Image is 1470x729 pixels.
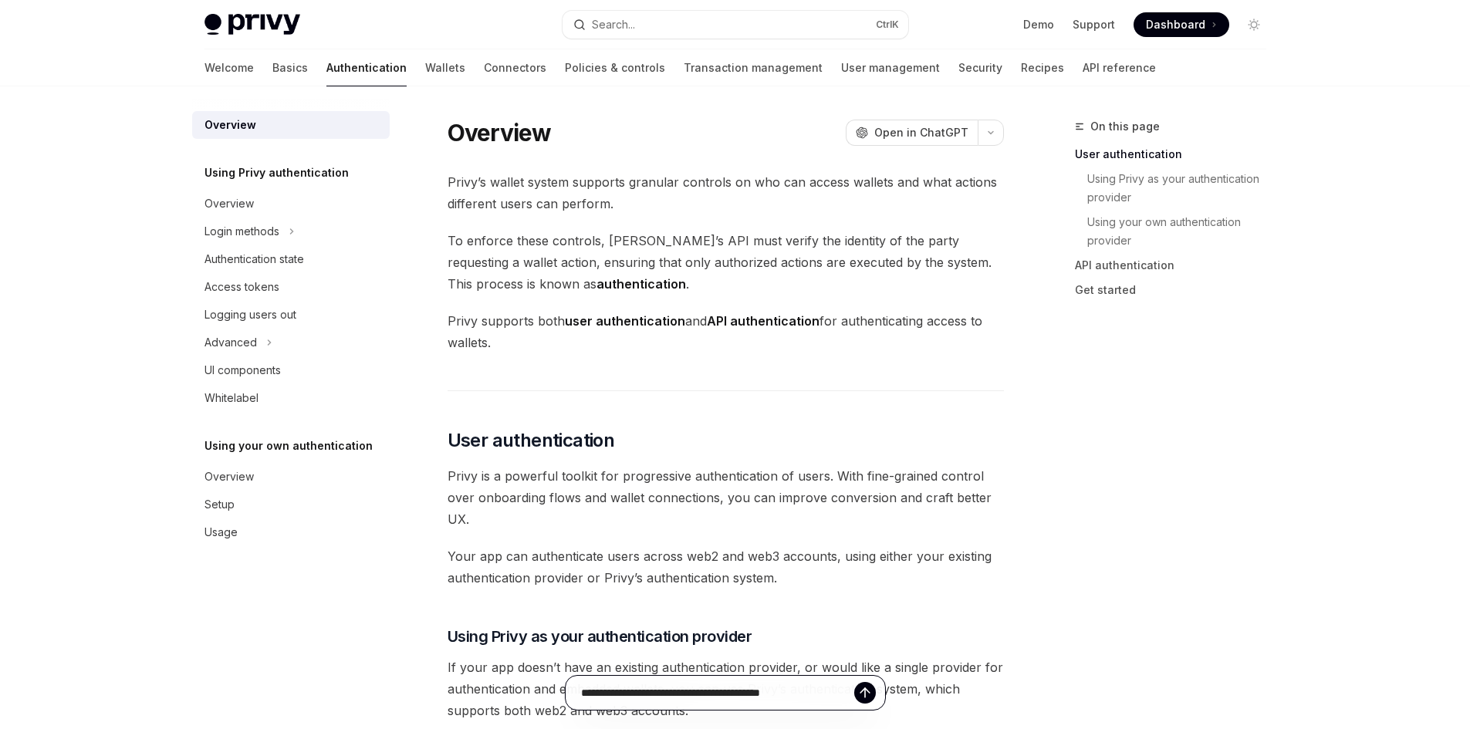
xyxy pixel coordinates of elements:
[1023,17,1054,32] a: Demo
[204,361,281,380] div: UI components
[565,49,665,86] a: Policies & controls
[958,49,1002,86] a: Security
[448,310,1004,353] span: Privy supports both and for authenticating access to wallets.
[1073,17,1115,32] a: Support
[204,194,254,213] div: Overview
[192,356,390,384] a: UI components
[596,276,686,292] strong: authentication
[192,245,390,273] a: Authentication state
[204,333,257,352] div: Advanced
[192,190,390,218] a: Overview
[448,545,1004,589] span: Your app can authenticate users across web2 and web3 accounts, using either your existing authent...
[1242,12,1266,37] button: Toggle dark mode
[876,19,899,31] span: Ctrl K
[204,389,259,407] div: Whitelabel
[204,437,373,455] h5: Using your own authentication
[192,491,390,518] a: Setup
[1090,117,1160,136] span: On this page
[204,49,254,86] a: Welcome
[326,49,407,86] a: Authentication
[1083,49,1156,86] a: API reference
[192,518,390,546] a: Usage
[192,384,390,412] a: Whitelabel
[707,313,819,329] strong: API authentication
[448,230,1004,295] span: To enforce these controls, [PERSON_NAME]’s API must verify the identity of the party requesting a...
[204,523,238,542] div: Usage
[448,656,1004,721] span: If your app doesn’t have an existing authentication provider, or would like a single provider for...
[192,301,390,329] a: Logging users out
[425,49,465,86] a: Wallets
[1087,210,1279,253] a: Using your own authentication provider
[272,49,308,86] a: Basics
[448,465,1004,530] span: Privy is a powerful toolkit for progressive authentication of users. With fine-grained control ov...
[204,495,235,514] div: Setup
[484,49,546,86] a: Connectors
[1021,49,1064,86] a: Recipes
[192,111,390,139] a: Overview
[448,626,752,647] span: Using Privy as your authentication provider
[448,428,615,453] span: User authentication
[448,119,552,147] h1: Overview
[563,11,908,39] button: Search...CtrlK
[204,116,256,134] div: Overview
[448,171,1004,214] span: Privy’s wallet system supports granular controls on who can access wallets and what actions diffe...
[592,15,635,34] div: Search...
[1075,253,1279,278] a: API authentication
[204,164,349,182] h5: Using Privy authentication
[204,14,300,35] img: light logo
[204,278,279,296] div: Access tokens
[204,305,296,324] div: Logging users out
[841,49,940,86] a: User management
[1075,142,1279,167] a: User authentication
[854,682,876,704] button: Send message
[192,273,390,301] a: Access tokens
[1146,17,1205,32] span: Dashboard
[1134,12,1229,37] a: Dashboard
[1075,278,1279,302] a: Get started
[684,49,823,86] a: Transaction management
[204,250,304,268] div: Authentication state
[846,120,978,146] button: Open in ChatGPT
[204,467,254,486] div: Overview
[874,125,968,140] span: Open in ChatGPT
[1087,167,1279,210] a: Using Privy as your authentication provider
[204,222,279,241] div: Login methods
[192,463,390,491] a: Overview
[565,313,685,329] strong: user authentication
